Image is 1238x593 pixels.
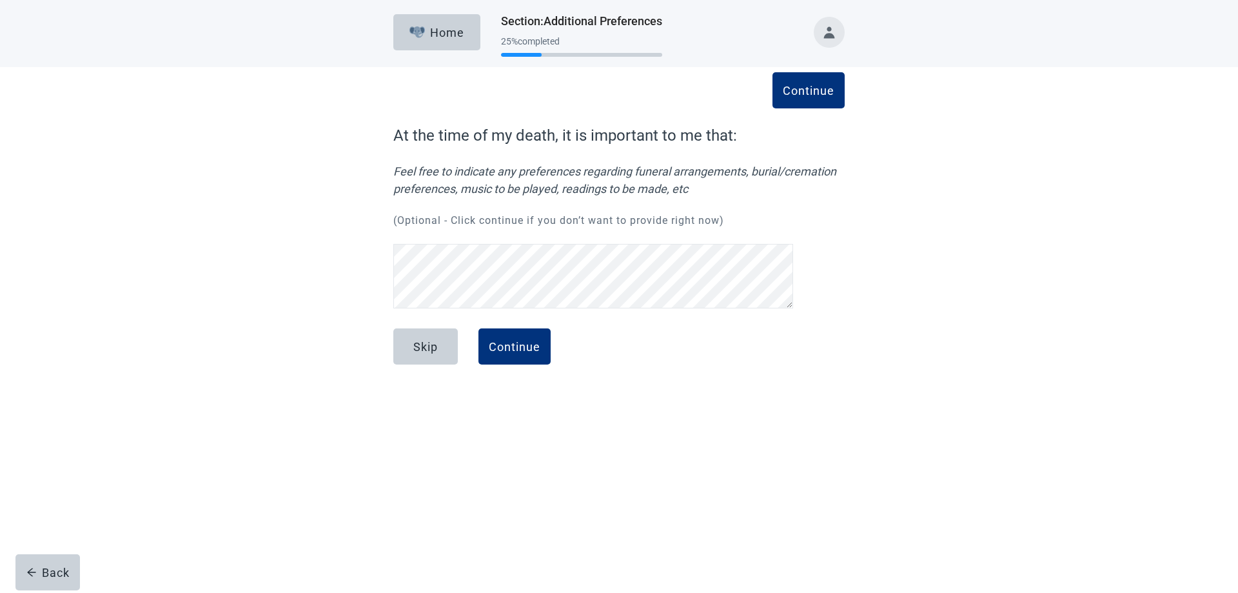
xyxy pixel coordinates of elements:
[413,340,438,353] div: Skip
[478,328,551,365] button: Continue
[501,31,662,63] div: Progress section
[501,12,662,30] h1: Section : Additional Preferences
[409,26,426,38] img: Elephant
[15,554,80,590] button: arrow-leftBack
[489,340,540,353] div: Continue
[409,26,465,39] div: Home
[814,17,845,48] button: Toggle account menu
[26,566,70,579] div: Back
[26,567,37,578] span: arrow-left
[393,213,845,228] p: (Optional - Click continue if you don’t want to provide right now)
[783,84,834,97] div: Continue
[772,72,845,108] button: Continue
[501,36,662,46] div: 25 % completed
[393,163,845,197] em: Feel free to indicate any preferences regarding funeral arrangements, burial/cremation preference...
[393,124,845,147] label: At the time of my death, it is important to me that:
[393,14,480,50] button: ElephantHome
[393,328,458,365] button: Skip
